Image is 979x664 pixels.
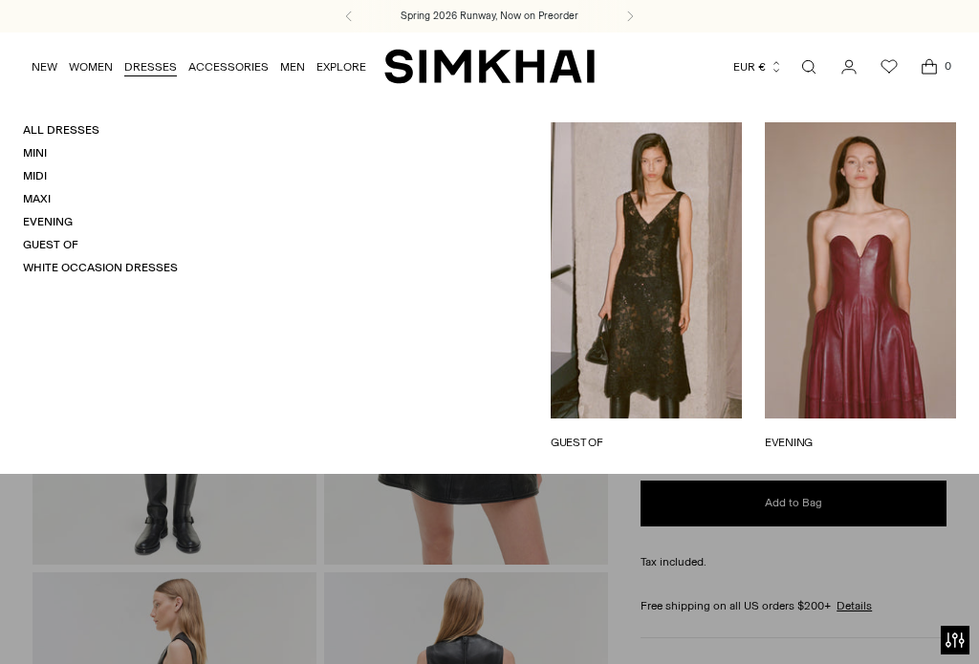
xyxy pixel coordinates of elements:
[401,9,578,24] a: Spring 2026 Runway, Now on Preorder
[316,46,366,88] a: EXPLORE
[790,48,828,86] a: Open search modal
[32,46,57,88] a: NEW
[733,46,783,88] button: EUR €
[384,48,595,85] a: SIMKHAI
[830,48,868,86] a: Go to the account page
[280,46,305,88] a: MEN
[910,48,948,86] a: Open cart modal
[124,46,177,88] a: DRESSES
[69,46,113,88] a: WOMEN
[870,48,908,86] a: Wishlist
[939,57,956,75] span: 0
[188,46,269,88] a: ACCESSORIES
